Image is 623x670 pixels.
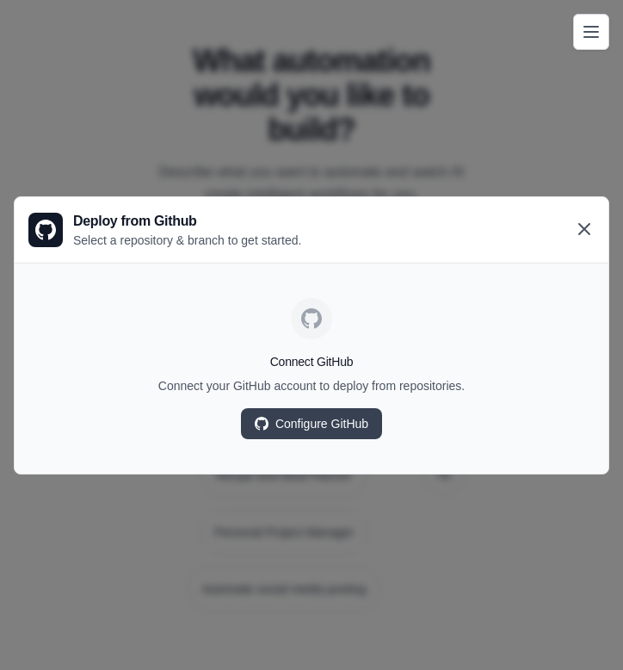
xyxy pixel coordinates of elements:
[73,232,301,249] p: Select a repository & branch to get started.
[573,14,609,50] button: Toggle navigation
[241,408,382,439] a: Configure GitHub
[28,377,595,394] p: Connect your GitHub account to deploy from repositories.
[73,211,301,232] h3: Deploy from Github
[28,353,595,370] h4: Connect GitHub
[537,587,623,670] iframe: Chat Widget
